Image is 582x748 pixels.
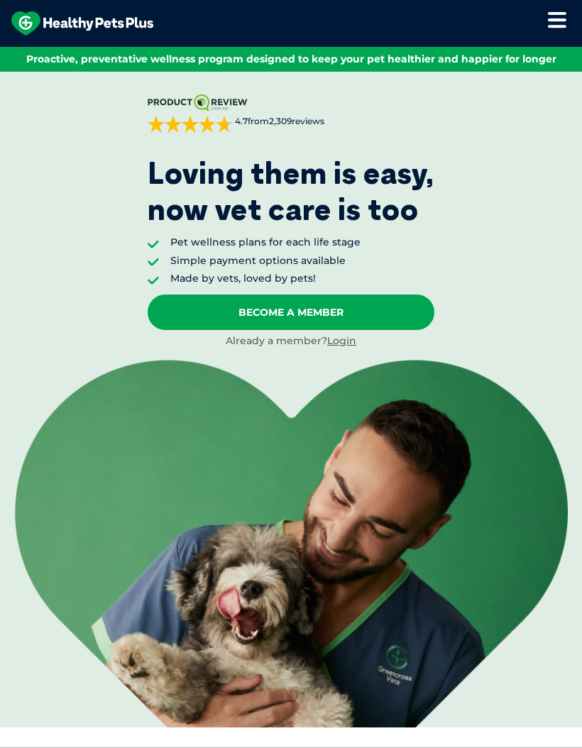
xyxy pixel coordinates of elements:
li: Made by vets, loved by pets! [170,272,361,286]
span: Proactive, preventative wellness program designed to keep your pet healthier and happier for longer [26,53,556,65]
a: 4.7from2,309reviews [148,94,434,133]
li: Pet wellness plans for each life stage [170,236,361,250]
img: hpp-logo [11,11,153,35]
img: <p>Loving them is easy, <br /> now vet care is too</p> [15,360,568,727]
div: Already a member? [148,334,434,348]
a: Login [327,334,356,347]
strong: 4.7 [235,116,248,126]
a: Become A Member [148,295,434,330]
p: Loving them is easy, now vet care is too [148,155,434,227]
li: Simple payment options available [170,254,361,268]
span: from [233,116,324,128]
div: 4.7 out of 5 stars [148,116,233,133]
span: 2,309 reviews [269,116,324,126]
